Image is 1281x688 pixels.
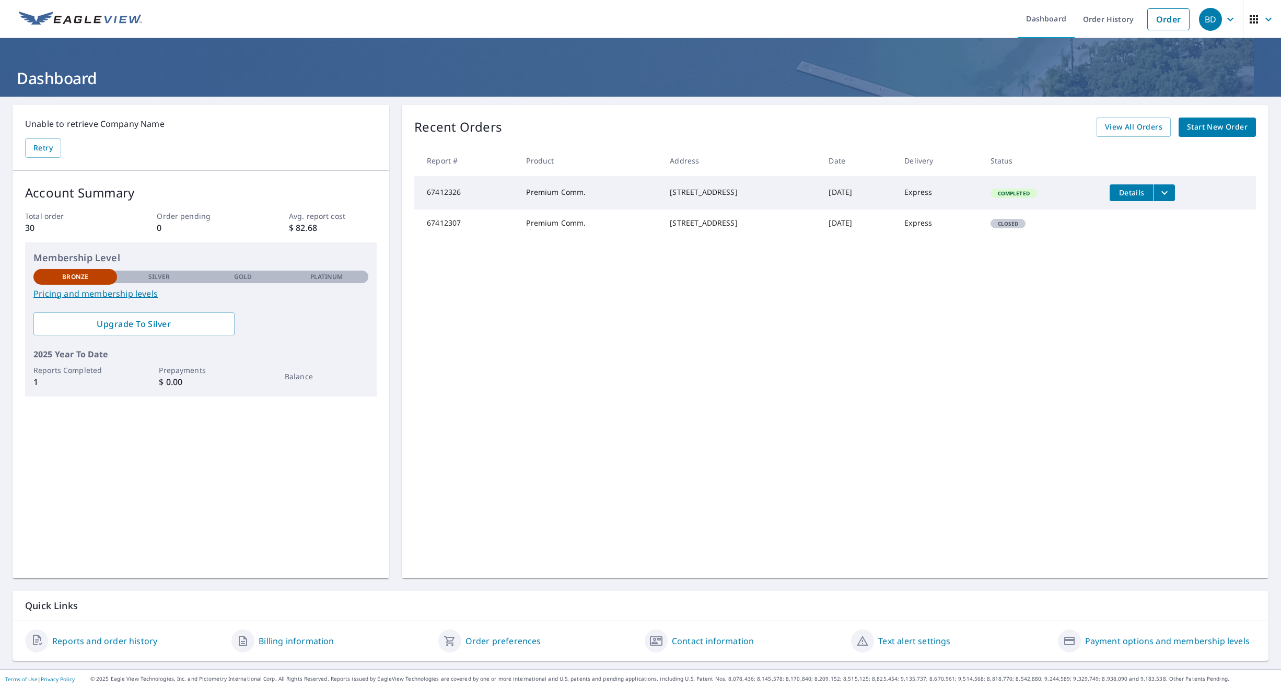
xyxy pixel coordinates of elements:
[289,221,377,234] p: $ 82.68
[896,209,982,237] td: Express
[414,209,518,237] td: 67412307
[159,376,242,388] p: $ 0.00
[148,272,170,282] p: Silver
[157,211,244,221] p: Order pending
[1085,635,1250,647] a: Payment options and membership levels
[465,635,541,647] a: Order preferences
[1154,184,1175,201] button: filesDropdownBtn-67412326
[33,251,368,265] p: Membership Level
[1097,118,1171,137] a: View All Orders
[25,211,113,221] p: Total order
[33,142,53,155] span: Retry
[157,221,244,234] p: 0
[896,145,982,176] th: Delivery
[62,272,88,282] p: Bronze
[414,176,518,209] td: 67412326
[820,145,896,176] th: Date
[661,145,820,176] th: Address
[41,675,75,683] a: Privacy Policy
[25,599,1256,612] p: Quick Links
[518,209,661,237] td: Premium Comm.
[518,145,661,176] th: Product
[670,187,812,197] div: [STREET_ADDRESS]
[1105,121,1162,134] span: View All Orders
[5,675,38,683] a: Terms of Use
[670,218,812,228] div: [STREET_ADDRESS]
[90,675,1276,683] p: © 2025 Eagle View Technologies, Inc. and Pictometry International Corp. All Rights Reserved. Repo...
[1187,121,1248,134] span: Start New Order
[25,221,113,234] p: 30
[159,365,242,376] p: Prepayments
[259,635,334,647] a: Billing information
[33,287,368,300] a: Pricing and membership levels
[982,145,1102,176] th: Status
[13,67,1268,89] h1: Dashboard
[672,635,754,647] a: Contact information
[1147,8,1190,30] a: Order
[992,190,1036,197] span: Completed
[25,118,377,130] p: Unable to retrieve Company Name
[1110,184,1154,201] button: detailsBtn-67412326
[285,371,368,382] p: Balance
[33,376,117,388] p: 1
[310,272,343,282] p: Platinum
[1199,8,1222,31] div: BD
[42,318,226,330] span: Upgrade To Silver
[414,118,502,137] p: Recent Orders
[992,220,1025,227] span: Closed
[289,211,377,221] p: Avg. report cost
[33,312,235,335] a: Upgrade To Silver
[52,635,157,647] a: Reports and order history
[878,635,950,647] a: Text alert settings
[1179,118,1256,137] a: Start New Order
[820,209,896,237] td: [DATE]
[25,138,61,158] button: Retry
[896,176,982,209] td: Express
[33,365,117,376] p: Reports Completed
[19,11,142,27] img: EV Logo
[33,348,368,360] p: 2025 Year To Date
[1116,188,1147,197] span: Details
[414,145,518,176] th: Report #
[5,676,75,682] p: |
[518,176,661,209] td: Premium Comm.
[234,272,252,282] p: Gold
[25,183,377,202] p: Account Summary
[820,176,896,209] td: [DATE]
